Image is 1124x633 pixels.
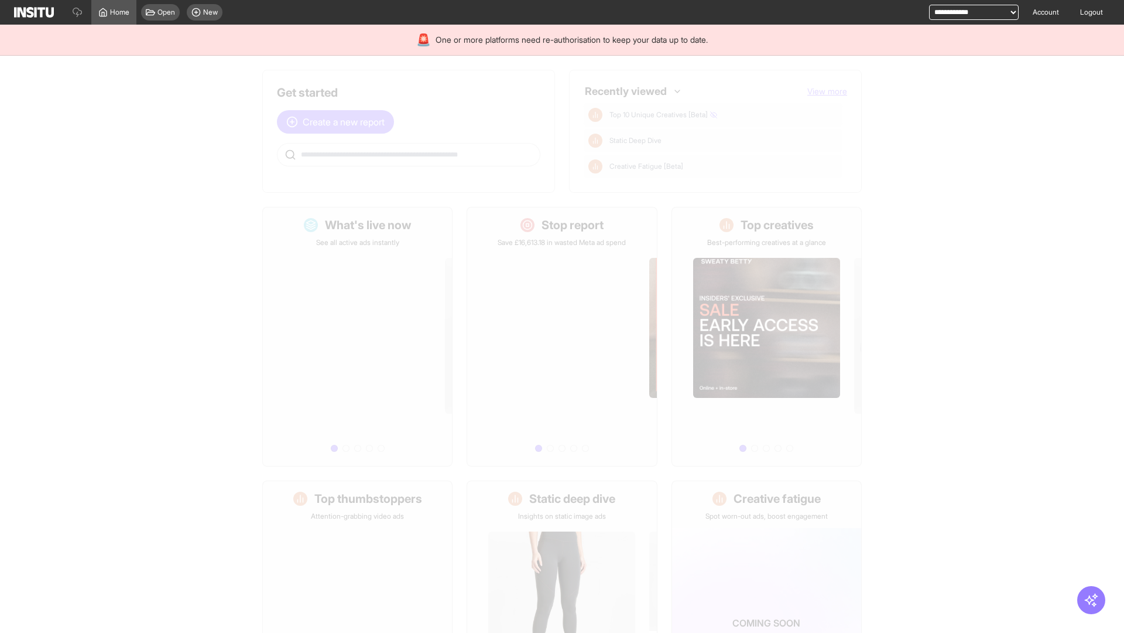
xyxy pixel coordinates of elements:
span: New [203,8,218,17]
span: Home [110,8,129,17]
div: 🚨 [416,32,431,48]
span: One or more platforms need re-authorisation to keep your data up to date. [436,34,708,46]
span: Open [157,8,175,17]
img: Logo [14,7,54,18]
